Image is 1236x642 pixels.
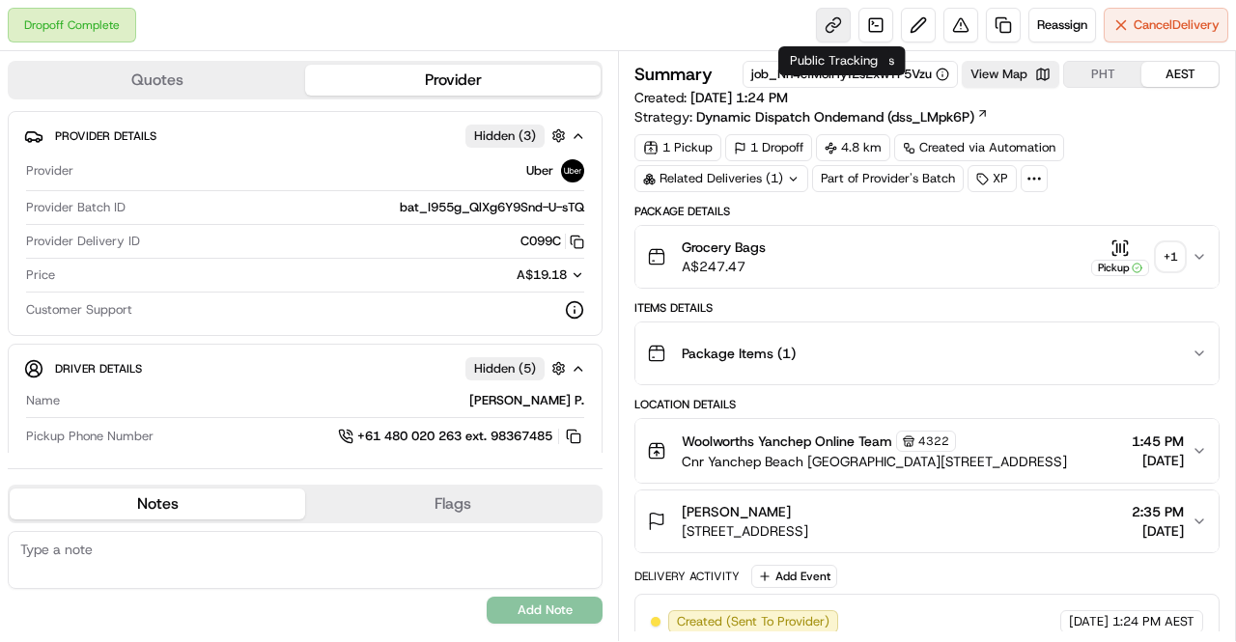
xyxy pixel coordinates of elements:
button: Provider DetailsHidden (3) [24,120,586,152]
span: Dynamic Dispatch Ondemand (dss_LMpk6P) [696,107,974,126]
span: [DATE] [1132,451,1184,470]
a: +61 480 020 263 ext. 98367485 [338,426,584,447]
span: Hidden ( 3 ) [474,127,536,145]
div: Package Details [634,204,1220,219]
span: A$247.47 [682,257,766,276]
span: Provider [26,162,73,180]
div: Location Details [634,397,1220,412]
button: Provider [305,65,601,96]
button: Quotes [10,65,305,96]
span: Reassign [1037,16,1087,34]
button: Package Items (1) [635,322,1219,384]
button: A$19.18 [414,266,584,284]
button: Woolworths Yanchep Online Team4322Cnr Yanchep Beach [GEOGRAPHIC_DATA][STREET_ADDRESS]1:45 PM[DATE] [635,419,1219,483]
span: Created (Sent To Provider) [677,613,829,630]
span: Driver Details [55,361,142,377]
a: Created via Automation [894,134,1064,161]
span: A$19.18 [517,266,567,283]
span: Hidden ( 5 ) [474,360,536,377]
span: Created: [634,88,788,107]
div: Related Deliveries (1) [634,165,808,192]
span: [DATE] [1069,613,1109,630]
div: Items Details [634,300,1220,316]
div: 4.8 km [816,134,890,161]
div: Strategy: [634,107,989,126]
div: Delivery Activity [634,569,740,584]
span: Package Items ( 1 ) [682,344,796,363]
span: bat_I955g_QlXg6Y9Snd-U-sTQ [400,199,584,216]
div: XP [968,165,1017,192]
span: [PERSON_NAME] [682,502,791,521]
span: Price [26,266,55,284]
span: Uber [526,162,553,180]
span: [STREET_ADDRESS] [682,521,808,541]
span: Cnr Yanchep Beach [GEOGRAPHIC_DATA][STREET_ADDRESS] [682,452,1067,471]
button: Notes [10,488,305,519]
div: Events [845,46,906,75]
button: C099C [520,233,584,250]
span: 1:24 PM AEST [1112,613,1194,630]
div: 1 Dropoff [725,134,812,161]
button: job_Nn4cfMoiHyf2s2xwTF5Vzu [751,66,949,83]
span: Grocery Bags [682,237,766,257]
span: Provider Batch ID [26,199,126,216]
button: Pickup+1 [1091,238,1184,276]
button: Driver DetailsHidden (5) [24,352,586,384]
button: Add Event [751,565,837,588]
img: uber-new-logo.jpeg [561,159,584,182]
button: Reassign [1028,8,1096,42]
button: View Map [962,61,1059,88]
span: Cancel Delivery [1134,16,1220,34]
div: + 1 [1157,243,1184,270]
button: Grocery BagsA$247.47Pickup+1 [635,226,1219,288]
div: Public Tracking [778,46,889,75]
span: 2:35 PM [1132,502,1184,521]
span: [DATE] 1:24 PM [690,89,788,106]
span: +61 480 020 263 ext. 98367485 [357,428,552,445]
button: AEST [1141,62,1219,87]
button: Flags [305,488,601,519]
span: [DATE] [1132,521,1184,541]
span: Provider Details [55,128,156,144]
div: Pickup [1091,260,1149,276]
button: Hidden (5) [465,356,571,380]
span: Woolworths Yanchep Online Team [682,432,892,451]
span: Pickup Phone Number [26,428,154,445]
span: Provider Delivery ID [26,233,140,250]
span: 1:45 PM [1132,432,1184,451]
div: 1 Pickup [634,134,721,161]
span: 4322 [918,433,949,449]
h3: Summary [634,66,713,83]
button: Hidden (3) [465,124,571,148]
a: Dynamic Dispatch Ondemand (dss_LMpk6P) [696,107,989,126]
button: PHT [1064,62,1141,87]
span: Name [26,392,60,409]
span: Customer Support [26,301,132,319]
button: Pickup [1091,238,1149,276]
button: [PERSON_NAME][STREET_ADDRESS]2:35 PM[DATE] [635,490,1219,552]
button: CancelDelivery [1104,8,1228,42]
div: [PERSON_NAME] P. [68,392,584,409]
